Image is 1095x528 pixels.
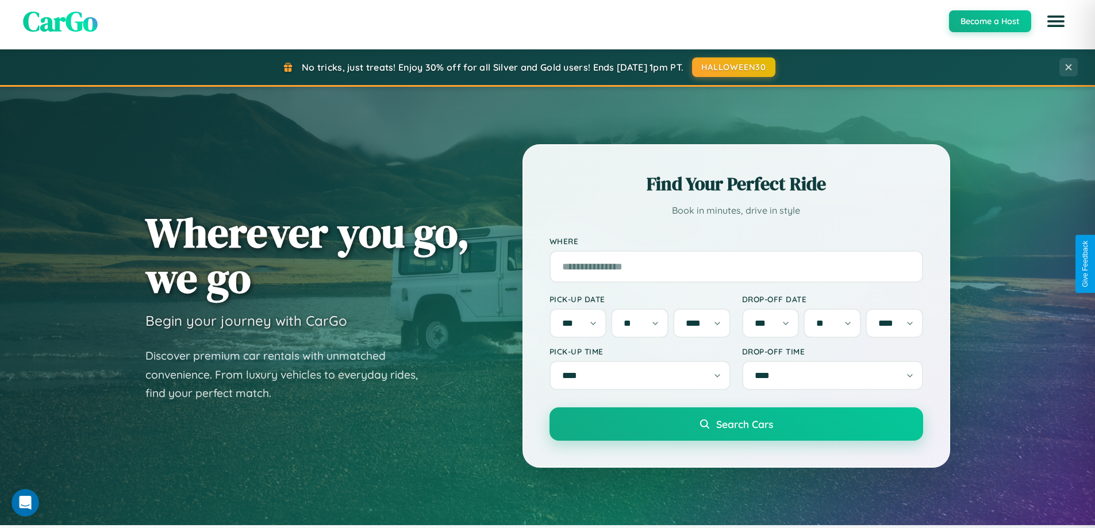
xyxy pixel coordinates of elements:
[716,418,773,430] span: Search Cars
[1040,5,1072,37] button: Open menu
[550,171,923,196] h2: Find Your Perfect Ride
[1081,241,1089,287] div: Give Feedback
[550,236,923,246] label: Where
[145,312,347,329] h3: Begin your journey with CarGo
[949,10,1031,32] button: Become a Host
[145,210,470,300] h1: Wherever you go, we go
[11,489,39,517] iframe: Intercom live chat
[23,2,98,40] span: CarGo
[692,57,775,77] button: HALLOWEEN30
[302,61,683,73] span: No tricks, just treats! Enjoy 30% off for all Silver and Gold users! Ends [DATE] 1pm PT.
[550,407,923,441] button: Search Cars
[742,346,923,356] label: Drop-off Time
[145,346,433,403] p: Discover premium car rentals with unmatched convenience. From luxury vehicles to everyday rides, ...
[742,294,923,304] label: Drop-off Date
[550,294,731,304] label: Pick-up Date
[550,202,923,219] p: Book in minutes, drive in style
[550,346,731,356] label: Pick-up Time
